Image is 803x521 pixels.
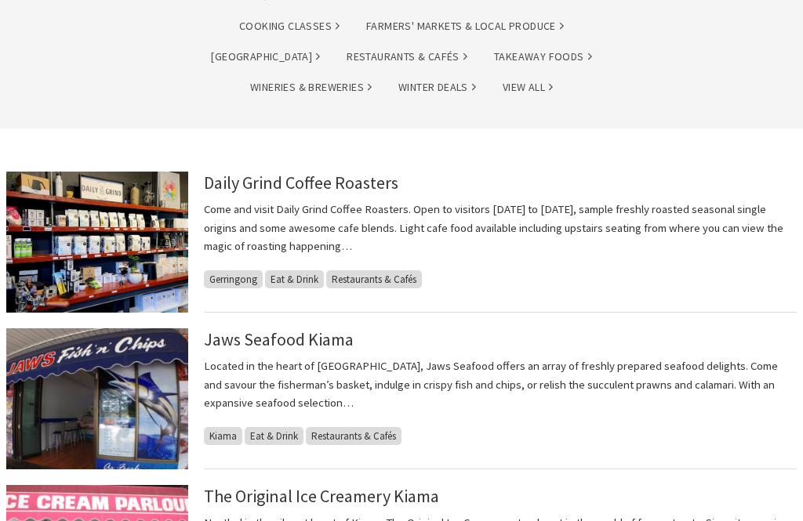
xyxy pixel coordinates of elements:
a: Jaws Seafood Kiama [204,328,354,350]
span: Eat & Drink [265,270,324,288]
a: Winter Deals [398,78,476,96]
a: [GEOGRAPHIC_DATA] [211,48,320,66]
a: Daily Grind Coffee Roasters [204,172,398,194]
span: Restaurants & Cafés [306,427,401,445]
img: Jaws [6,328,188,469]
span: Eat & Drink [245,427,303,445]
img: Daily Grind Coffee Roasters Retail [6,172,188,313]
a: Wineries & Breweries [250,78,372,96]
p: Located in the heart of [GEOGRAPHIC_DATA], Jaws Seafood offers an array of freshly prepared seafo... [204,356,797,412]
span: Gerringong [204,270,263,288]
a: Takeaway Foods [494,48,592,66]
span: Kiama [204,427,242,445]
a: Restaurants & Cafés [347,48,467,66]
a: Cooking Classes [239,17,340,35]
span: Restaurants & Cafés [326,270,422,288]
p: Come and visit Daily Grind Coffee Roasters. Open to visitors [DATE] to [DATE], sample freshly roa... [204,200,797,255]
a: Farmers' Markets & Local Produce [366,17,564,35]
a: The Original Ice Creamery Kiama [204,485,439,507]
a: View All [503,78,553,96]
